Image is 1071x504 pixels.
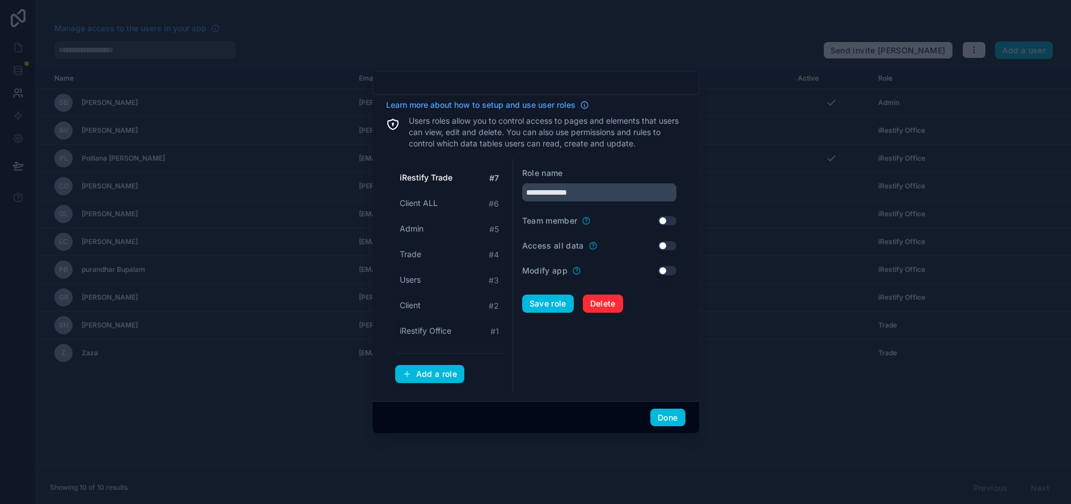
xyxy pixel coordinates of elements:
a: Learn more about how to setup and use user roles [386,99,589,111]
span: # 2 [489,300,499,312]
span: # 4 [489,249,499,261]
span: # 3 [489,275,499,286]
span: iRestify Office [400,325,451,337]
span: Learn more about how to setup and use user roles [386,99,575,111]
div: Add a role [403,369,458,379]
span: Delete [590,299,616,309]
span: # 1 [490,326,499,337]
button: Delete [583,295,623,313]
span: # 5 [489,224,499,235]
span: Users [400,274,421,285]
button: Done [650,409,685,427]
label: Role name [522,167,563,179]
span: Trade [400,249,421,260]
span: # 6 [489,198,499,209]
label: Team member [522,215,578,226]
span: Client ALL [400,198,438,209]
label: Access all data [522,240,584,251]
span: Admin [400,223,424,234]
button: Add a role [395,365,465,383]
span: # 7 [489,173,499,184]
p: Users roles allow you to control access to pages and elements that users can view, edit and delet... [409,115,685,149]
button: Save role [522,295,574,313]
span: iRestify Trade [400,172,452,183]
span: Client [400,300,421,311]
label: Modify app [522,265,568,276]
